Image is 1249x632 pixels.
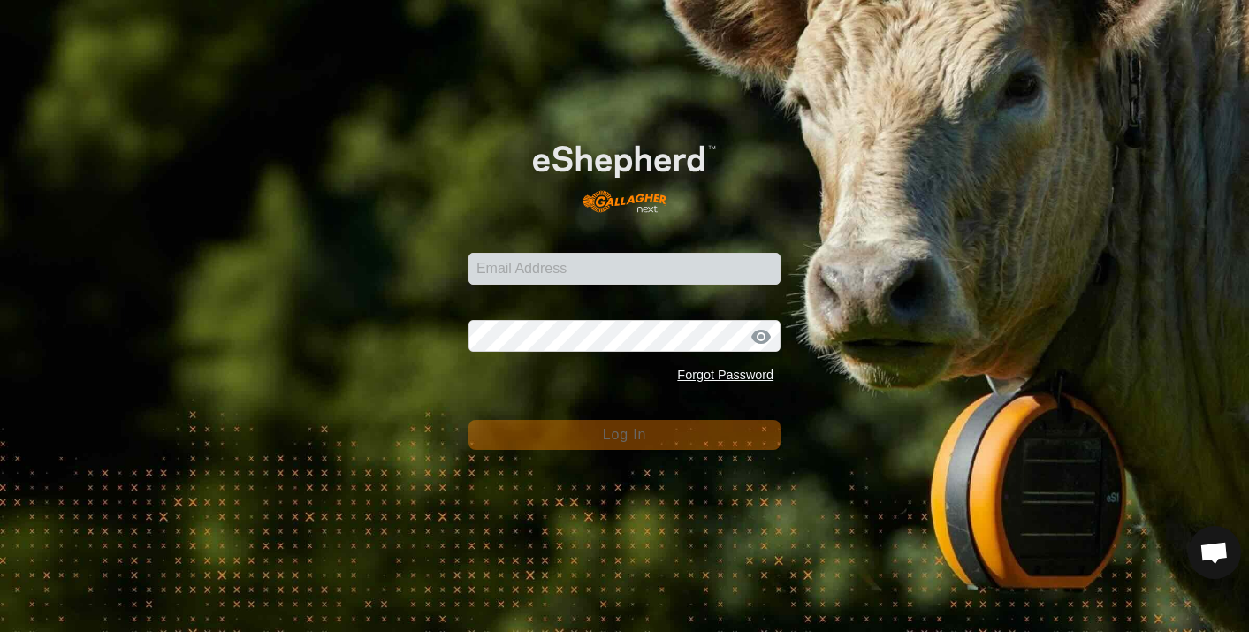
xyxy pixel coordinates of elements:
div: Open chat [1188,526,1241,579]
input: Email Address [468,253,781,285]
span: Log In [603,427,646,442]
a: Forgot Password [677,368,773,382]
img: E-shepherd Logo [499,119,750,225]
button: Log In [468,420,781,450]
